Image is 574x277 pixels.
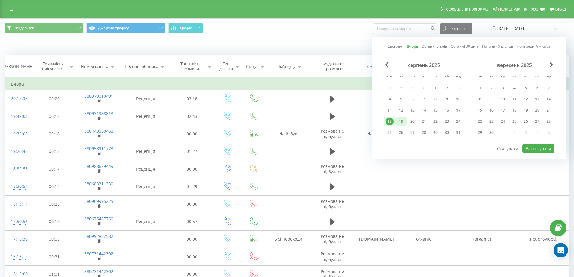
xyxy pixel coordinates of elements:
div: 7 [545,84,553,92]
div: Тривалість розмови [176,61,205,71]
div: 17:50:56 [11,216,27,228]
div: 5 [522,84,530,92]
div: 3 [454,84,462,92]
div: Номер клієнта [81,64,108,69]
div: 18:32:53 [11,163,27,175]
div: пт 19 вер 2025 р. [520,106,532,115]
div: сб 6 вер 2025 р. [532,83,543,93]
div: ср 17 вер 2025 р. [497,106,509,115]
td: 01:29 [170,178,214,195]
span: Розмова не відбулась [321,163,344,175]
div: чт 4 вер 2025 р. [509,83,520,93]
abbr: п’ятниця [521,72,530,81]
div: 8 [476,95,484,103]
span: Вихід [555,7,566,11]
td: Фейсбук [353,125,400,143]
div: 18:13:11 [11,198,27,210]
td: 00:17 [33,160,76,178]
div: 14 [545,95,553,103]
td: 00:00 [170,125,214,143]
div: 4 [386,95,394,103]
div: 14 [420,106,428,114]
div: ср 24 вер 2025 р. [497,117,509,126]
div: пн 29 вер 2025 р. [474,128,486,137]
span: Розмова не відбулась [321,233,344,244]
div: вересень 2025 [474,62,554,68]
div: 1 [431,84,439,92]
td: 00:20 [33,90,76,108]
div: вт 5 серп 2025 р. [395,95,407,104]
div: 29 [431,129,439,137]
abbr: четвер [419,72,428,81]
div: сб 2 серп 2025 р. [441,83,453,93]
abbr: четвер [510,72,519,81]
div: чт 21 серп 2025 р. [418,117,430,126]
a: Сьогодні [387,43,403,49]
abbr: субота [442,72,451,81]
abbr: вівторок [487,72,496,81]
span: Розмова не відбулась [321,128,344,139]
abbr: п’ятниця [431,72,440,81]
span: Налаштування профілю [498,7,545,11]
span: Розмова не відбулась [321,198,344,209]
div: 11 [386,106,394,114]
div: ср 27 серп 2025 р. [407,128,418,137]
div: чт 25 вер 2025 р. [509,117,520,126]
div: пт 5 вер 2025 р. [520,83,532,93]
div: вт 2 вер 2025 р. [486,83,497,93]
td: 00:28 [33,195,76,213]
td: [DOMAIN_NAME] [353,230,400,248]
div: 10 [499,95,507,103]
div: нд 21 вер 2025 р. [543,106,554,115]
td: 00:18 [33,125,76,143]
div: вт 9 вер 2025 р. [486,95,497,104]
div: 17 [454,106,462,114]
div: 17 [499,106,507,114]
div: 13 [533,95,541,103]
div: 9 [443,95,451,103]
div: сб 16 серп 2025 р. [441,106,453,115]
div: 13 [409,106,416,114]
div: пн 8 вер 2025 р. [474,95,486,104]
div: 28 [545,118,553,125]
abbr: неділя [544,72,553,81]
button: Джерела трафіку [86,23,165,33]
div: ср 20 серп 2025 р. [407,117,418,126]
div: 26 [397,129,405,137]
a: Останні 7 днів [422,43,447,49]
button: Скасувати [494,144,522,153]
div: нд 14 вер 2025 р. [543,95,554,104]
div: 4 [510,84,518,92]
td: Рецепція [121,213,170,230]
span: Розмова не відбулась [321,251,344,262]
a: Вчора [407,43,418,49]
div: чт 18 вер 2025 р. [509,106,520,115]
a: Попередній місяць [517,43,551,49]
abbr: середа [498,72,507,81]
div: пн 25 серп 2025 р. [384,128,395,137]
div: пн 18 серп 2025 р. [384,117,395,126]
td: 00:10 [33,213,76,230]
button: Експорт [440,23,472,34]
div: нд 28 вер 2025 р. [543,117,554,126]
div: 18 [386,118,394,125]
abbr: субота [533,72,542,81]
button: Графік [168,23,203,33]
div: 20 [533,106,541,114]
div: вт 16 вер 2025 р. [486,106,497,115]
a: 380992832582 [84,233,113,239]
abbr: неділя [454,72,463,81]
td: Усі переходи [266,230,311,248]
td: 00:18 [33,108,76,125]
div: 24 [499,118,507,125]
input: Пошук за номером [373,23,437,34]
div: чт 11 вер 2025 р. [509,95,520,104]
div: вт 30 вер 2025 р. [486,128,497,137]
a: 380683311330 [84,181,113,187]
div: 9 [488,95,495,103]
div: 20:17:38 [11,93,27,105]
div: ср 6 серп 2025 р. [407,95,418,104]
div: пн 15 вер 2025 р. [474,106,486,115]
div: пт 22 серп 2025 р. [430,117,441,126]
div: 27 [533,118,541,125]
